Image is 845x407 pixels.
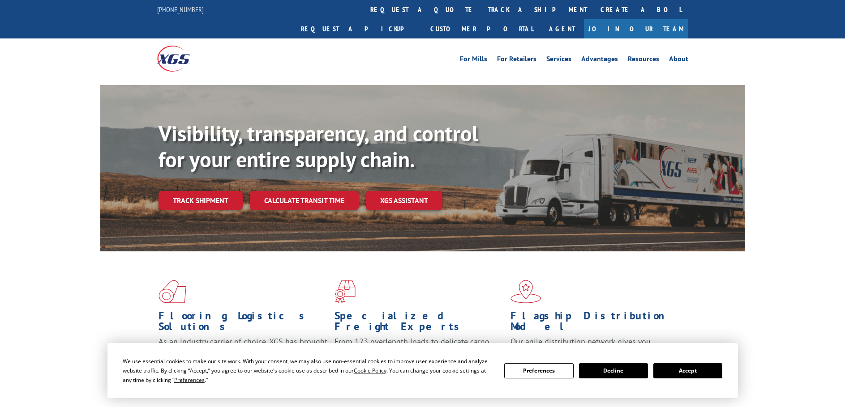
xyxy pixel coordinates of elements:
[653,363,722,378] button: Accept
[510,310,680,336] h1: Flagship Distribution Model
[504,363,573,378] button: Preferences
[669,55,688,65] a: About
[159,310,328,336] h1: Flooring Logistics Solutions
[424,19,540,38] a: Customer Portal
[157,5,204,14] a: [PHONE_NUMBER]
[460,55,487,65] a: For Mills
[174,376,205,384] span: Preferences
[354,367,386,374] span: Cookie Policy
[510,336,675,357] span: Our agile distribution network gives you nationwide inventory management on demand.
[579,363,648,378] button: Decline
[123,356,493,385] div: We use essential cookies to make our site work. With your consent, we may also use non-essential ...
[159,119,478,173] b: Visibility, transparency, and control for your entire supply chain.
[628,55,659,65] a: Resources
[546,55,571,65] a: Services
[497,55,536,65] a: For Retailers
[294,19,424,38] a: Request a pickup
[159,280,186,303] img: xgs-icon-total-supply-chain-intelligence-red
[540,19,584,38] a: Agent
[250,191,359,210] a: Calculate transit time
[510,280,541,303] img: xgs-icon-flagship-distribution-model-red
[159,336,327,368] span: As an industry carrier of choice, XGS has brought innovation and dedication to flooring logistics...
[107,343,738,398] div: Cookie Consent Prompt
[366,191,442,210] a: XGS ASSISTANT
[335,280,356,303] img: xgs-icon-focused-on-flooring-red
[584,19,688,38] a: Join Our Team
[159,191,243,210] a: Track shipment
[335,310,504,336] h1: Specialized Freight Experts
[581,55,618,65] a: Advantages
[335,336,504,376] p: From 123 overlength loads to delicate cargo, our experienced staff knows the best way to move you...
